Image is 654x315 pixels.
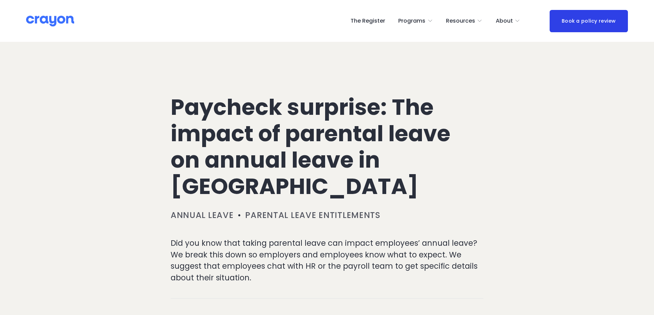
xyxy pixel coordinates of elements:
a: Parental leave entitlements [245,209,380,221]
img: Crayon [26,15,74,27]
span: Resources [446,16,475,26]
a: folder dropdown [496,15,520,26]
a: folder dropdown [446,15,483,26]
a: Annual leave [171,209,234,221]
h1: Paycheck surprise: The impact of parental leave on annual leave in [GEOGRAPHIC_DATA] [171,94,483,199]
span: Programs [398,16,425,26]
a: Book a policy review [550,10,628,32]
a: The Register [351,15,385,26]
p: Did you know that taking parental leave can impact employees’ annual leave? We break this down so... [171,238,483,283]
a: folder dropdown [398,15,433,26]
span: About [496,16,513,26]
